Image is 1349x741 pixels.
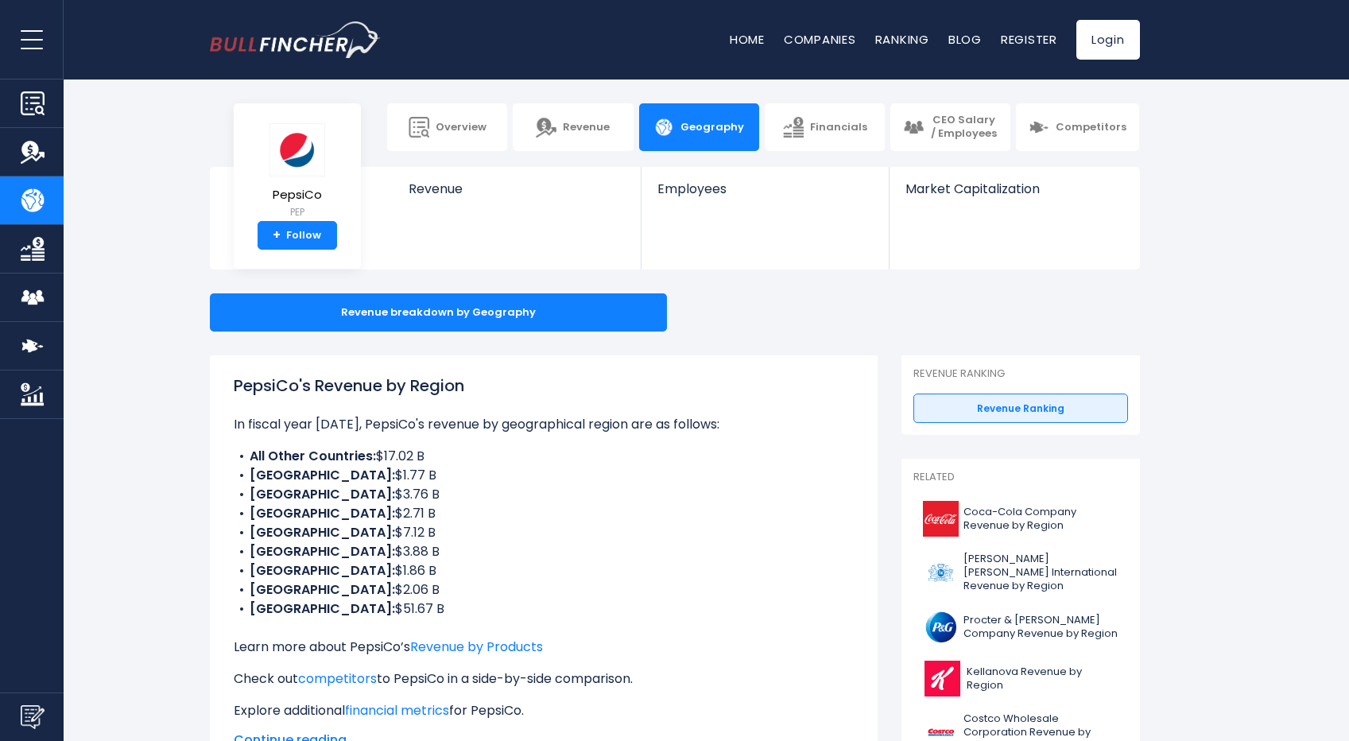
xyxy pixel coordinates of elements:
p: Check out to PepsiCo in a side-by-side comparison. [234,669,854,689]
span: CEO Salary / Employees [930,114,998,141]
img: K logo [923,661,962,696]
p: Revenue Ranking [913,367,1128,381]
a: Revenue Ranking [913,394,1128,424]
a: Employees [642,167,889,223]
a: Procter & [PERSON_NAME] Company Revenue by Region [913,605,1128,649]
span: Financials [810,121,867,134]
b: [GEOGRAPHIC_DATA]: [250,542,395,561]
img: KO logo [923,501,959,537]
a: Home [730,31,765,48]
span: Procter & [PERSON_NAME] Company Revenue by Region [963,614,1118,641]
li: $3.88 B [234,542,854,561]
a: [PERSON_NAME] [PERSON_NAME] International Revenue by Region [913,549,1128,597]
b: [GEOGRAPHIC_DATA]: [250,580,395,599]
a: +Follow [258,221,337,250]
span: Revenue [409,181,626,196]
span: Overview [436,121,486,134]
div: Revenue breakdown by Geography [210,293,667,332]
b: [GEOGRAPHIC_DATA]: [250,561,395,580]
a: Ranking [875,31,929,48]
li: $2.71 B [234,504,854,523]
a: Revenue [393,167,642,223]
span: Revenue [563,121,610,134]
span: Kellanova Revenue by Region [967,665,1118,693]
a: Blog [948,31,982,48]
b: [GEOGRAPHIC_DATA]: [250,466,395,484]
img: bullfincher logo [210,21,381,58]
img: PM logo [923,555,959,591]
p: In fiscal year [DATE], PepsiCo's revenue by geographical region are as follows: [234,415,854,434]
span: [PERSON_NAME] [PERSON_NAME] International Revenue by Region [963,553,1118,593]
a: Go to homepage [210,21,381,58]
b: [GEOGRAPHIC_DATA]: [250,599,395,618]
img: PG logo [923,609,959,645]
span: PepsiCo [269,188,325,202]
li: $1.86 B [234,561,854,580]
li: $3.76 B [234,485,854,504]
span: Market Capitalization [905,181,1122,196]
span: Employees [657,181,873,196]
span: Competitors [1056,121,1126,134]
a: Companies [784,31,856,48]
strong: + [273,228,281,242]
b: [GEOGRAPHIC_DATA]: [250,523,395,541]
li: $17.02 B [234,447,854,466]
li: $1.77 B [234,466,854,485]
a: Login [1076,20,1140,60]
p: Explore additional for PepsiCo. [234,701,854,720]
a: Market Capitalization [890,167,1138,223]
a: PepsiCo PEP [269,122,326,222]
a: CEO Salary / Employees [890,103,1010,151]
p: Related [913,471,1128,484]
a: Financials [765,103,885,151]
li: $51.67 B [234,599,854,619]
a: Geography [639,103,759,151]
a: Overview [387,103,507,151]
a: Competitors [1016,103,1139,151]
b: All Other Countries: [250,447,376,465]
a: competitors [298,669,377,688]
li: $2.06 B [234,580,854,599]
a: Kellanova Revenue by Region [913,657,1128,700]
span: Coca-Cola Company Revenue by Region [963,506,1118,533]
small: PEP [269,205,325,219]
p: Learn more about PepsiCo’s [234,638,854,657]
a: Revenue [513,103,633,151]
b: [GEOGRAPHIC_DATA]: [250,504,395,522]
li: $7.12 B [234,523,854,542]
a: Register [1001,31,1057,48]
a: Revenue by Products [410,638,543,656]
span: Geography [680,121,744,134]
a: financial metrics [345,701,449,720]
b: [GEOGRAPHIC_DATA]: [250,485,395,503]
a: Coca-Cola Company Revenue by Region [913,497,1128,541]
h1: PepsiCo's Revenue by Region [234,374,854,398]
